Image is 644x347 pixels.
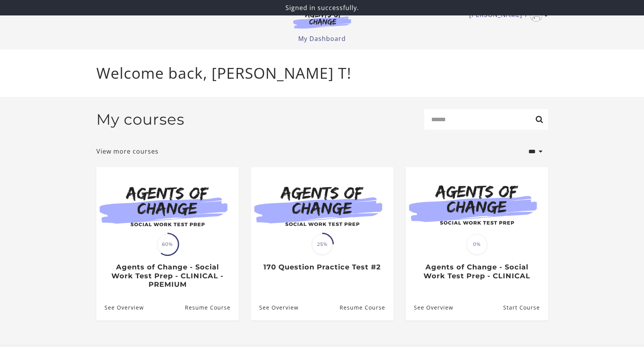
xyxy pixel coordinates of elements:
[312,234,333,255] span: 25%
[503,295,548,320] a: Agents of Change - Social Work Test Prep - CLINICAL: Resume Course
[251,295,299,320] a: 170 Question Practice Test #2: See Overview
[184,295,238,320] a: Agents of Change - Social Work Test Prep - CLINICAL - PREMIUM: Resume Course
[96,62,548,85] p: Welcome back, [PERSON_NAME] T!
[104,263,230,289] h3: Agents of Change - Social Work Test Prep - CLINICAL - PREMIUM
[469,9,544,22] a: Toggle menu
[406,295,453,320] a: Agents of Change - Social Work Test Prep - CLINICAL: See Overview
[466,234,487,255] span: 0%
[285,11,359,29] img: Agents of Change Logo
[3,3,641,12] p: Signed in successfully.
[298,34,346,43] a: My Dashboard
[259,263,385,272] h3: 170 Question Practice Test #2
[339,295,393,320] a: 170 Question Practice Test #2: Resume Course
[157,234,178,255] span: 60%
[96,110,184,129] h2: My courses
[96,295,144,320] a: Agents of Change - Social Work Test Prep - CLINICAL - PREMIUM: See Overview
[414,263,540,280] h3: Agents of Change - Social Work Test Prep - CLINICAL
[96,147,159,156] a: View more courses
